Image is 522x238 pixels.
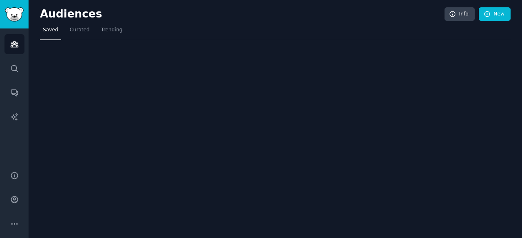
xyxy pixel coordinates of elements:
a: Info [445,7,475,21]
a: Trending [98,24,125,40]
a: New [479,7,511,21]
span: Saved [43,26,58,34]
a: Saved [40,24,61,40]
span: Trending [101,26,122,34]
h2: Audiences [40,8,445,21]
span: Curated [70,26,90,34]
a: Curated [67,24,93,40]
img: GummySearch logo [5,7,24,22]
